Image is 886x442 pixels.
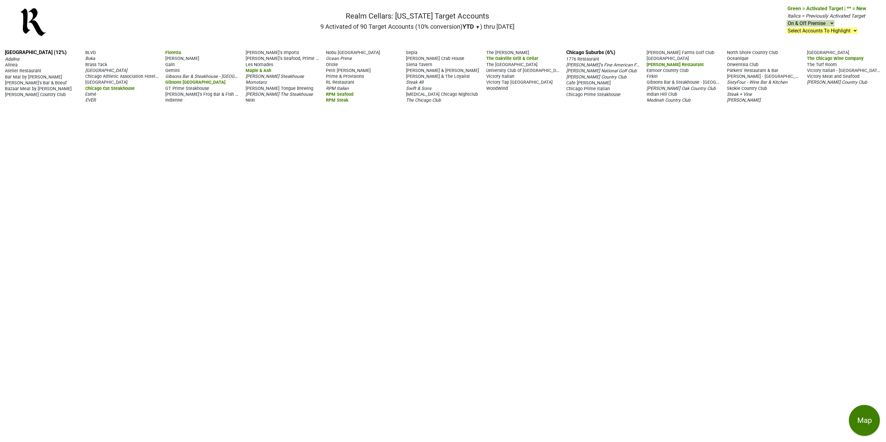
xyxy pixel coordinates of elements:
span: WoodWind [486,86,508,91]
span: [PERSON_NAME] National Golf Club [566,68,637,74]
a: Chicago Suburbs (6%) [566,49,615,55]
span: Les Nomades [246,62,273,67]
span: Chicago Prime Steakhouse [566,92,621,97]
span: EVER [85,98,96,103]
a: [GEOGRAPHIC_DATA] (12%) [5,49,67,55]
span: [PERSON_NAME] - [GEOGRAPHIC_DATA] [727,73,807,79]
span: [MEDICAL_DATA] Chicago Nightclub [406,92,478,97]
span: Steak 48 [406,80,424,85]
span: Green = Activated Target | ** = New [787,6,866,11]
span: RL Restaurant [326,80,354,85]
span: Skokie Country Club [727,86,767,91]
span: [PERSON_NAME] Farms Golf Club [647,50,714,55]
span: North Shore Country Club [727,50,778,55]
span: RPM Seafood [326,92,353,97]
span: Fioretta [165,50,181,55]
span: Maple & Ash [246,68,271,73]
span: Sepia [406,50,417,55]
span: Indienne [165,98,183,103]
button: Map [849,405,880,436]
span: Victory Meat and Seafood [807,74,859,79]
span: [PERSON_NAME] [165,56,199,61]
span: [PERSON_NAME] Restaurant [647,62,704,67]
span: Gibsons Bar & Steakhouse - [GEOGRAPHIC_DATA] [647,79,745,85]
span: Parkers' Restaurant & Bar [727,68,778,73]
span: Ocean Prime [326,56,352,61]
span: Gibsons Bar & Steakhouse - [GEOGRAPHIC_DATA] [165,73,264,79]
span: The [PERSON_NAME] [486,50,529,55]
span: Alinea [5,62,18,68]
span: RPM Italian [326,86,349,91]
span: [GEOGRAPHIC_DATA] [85,68,127,73]
span: [PERSON_NAME] The Steakhouse [246,92,313,97]
span: Chicago Cut Steakhouse [85,86,135,91]
span: The [GEOGRAPHIC_DATA] [486,62,538,67]
span: ▼ [475,24,480,30]
span: [PERSON_NAME] Country Club [5,92,66,97]
span: [PERSON_NAME] & The Loyalist [406,74,470,79]
span: BLVD [85,50,96,55]
span: GT Prime Steakhouse [165,86,209,91]
span: Victory Italian [486,74,514,79]
h2: 9 Activated of 90 Target Accounts (10% conversion) ) thru [DATE] [320,23,514,30]
span: Nobu [GEOGRAPHIC_DATA] [326,50,380,55]
span: Italics = Previously Activated Target [787,13,865,19]
span: Gibsons [GEOGRAPHIC_DATA] [165,80,226,85]
span: Galit [165,62,175,67]
span: Momotaro [246,80,267,85]
span: [PERSON_NAME] Crab House [406,56,464,61]
span: Brass Tack [85,62,107,67]
img: Realm Cellars [20,7,47,38]
span: Chicago Prime Italian [566,86,610,91]
span: Siena Tavern [406,62,432,67]
span: Onwentsia Club [727,62,758,67]
span: The Turf Room [807,62,837,67]
span: Chicago Athletic Association Hotel - [GEOGRAPHIC_DATA] [85,73,201,79]
span: Oriole [326,62,338,67]
h1: Realm Cellars: [US_STATE] Target Accounts [320,12,514,21]
span: Petit [PERSON_NAME] [326,68,371,73]
span: Victory Tap [GEOGRAPHIC_DATA] [486,80,553,85]
span: [PERSON_NAME]'s Frog Bar & Fish House [165,91,248,97]
span: SixtyFour - Wine Bar & Kitchen [727,80,787,85]
span: Prime & Provisions [326,74,364,79]
span: Atelier Restaurant [5,68,41,74]
span: Steak + Vine [727,92,752,97]
span: Cafe [PERSON_NAME] [566,80,611,86]
span: The Oakville Grill & Cellar [486,56,538,61]
span: Victory Italian - [GEOGRAPHIC_DATA] [807,67,881,73]
span: Indian Hill Club [647,92,677,97]
span: RPM Steak [326,98,348,103]
span: 1776 Restaurant [566,57,599,62]
span: Oceanique [727,56,749,61]
span: Next [246,98,255,103]
span: University Club of [GEOGRAPHIC_DATA] [486,67,565,73]
span: [GEOGRAPHIC_DATA] [85,80,128,85]
span: [PERSON_NAME]'s Fine American Fare [566,62,643,68]
span: [PERSON_NAME]'s Bar & Boeuf [5,80,67,86]
span: Bazaar Meat by [PERSON_NAME] [5,86,72,91]
span: Bar Mar by [PERSON_NAME] [5,74,62,80]
span: The Chicago Wine Company [807,56,863,61]
span: [GEOGRAPHIC_DATA] [807,50,849,55]
span: Medinah Country Club [647,98,690,103]
span: Boka [85,56,95,61]
span: Exmoor Country Club [647,68,689,73]
span: Adalina [5,57,19,62]
span: [PERSON_NAME] Steakhouse [246,74,304,79]
span: Gemini [165,68,180,73]
span: [PERSON_NAME] Tongue Brewing [246,86,313,91]
span: [PERSON_NAME] Country Club [566,74,627,80]
span: [PERSON_NAME] [727,98,761,103]
span: [PERSON_NAME] Oak Country Club [647,86,716,91]
span: [PERSON_NAME]'s Imports [246,50,299,55]
span: Swift & Sons [406,86,431,91]
span: [PERSON_NAME] Country Club [807,80,867,85]
span: YTD [462,23,474,30]
span: [PERSON_NAME] & [PERSON_NAME] [406,68,479,73]
span: Esmé [85,92,96,97]
span: The Chicago Club [406,98,441,103]
span: Firkin [647,74,658,79]
span: [GEOGRAPHIC_DATA] [647,56,689,61]
span: [PERSON_NAME]'s Seafood, Prime Steak & Stone Crab [246,55,355,61]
